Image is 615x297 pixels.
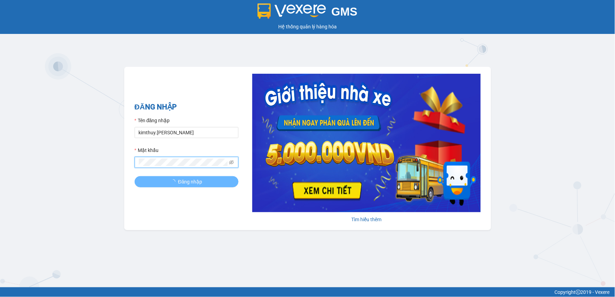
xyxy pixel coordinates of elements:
[229,160,234,165] span: eye-invisible
[5,288,610,296] div: Copyright 2019 - Vexere
[139,159,228,166] input: Mật khẩu
[257,3,326,19] img: logo 2
[135,146,159,154] label: Mật khẩu
[135,101,238,113] h2: ĐĂNG NHẬP
[252,74,481,212] img: banner-0
[576,290,581,295] span: copyright
[257,10,358,16] a: GMS
[2,23,613,30] div: Hệ thống quản lý hàng hóa
[135,117,170,124] label: Tên đăng nhập
[135,127,238,138] input: Tên đăng nhập
[135,176,238,187] button: Đăng nhập
[252,216,481,223] div: Tìm hiểu thêm
[178,178,202,186] span: Đăng nhập
[171,179,178,184] span: loading
[332,5,358,18] span: GMS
